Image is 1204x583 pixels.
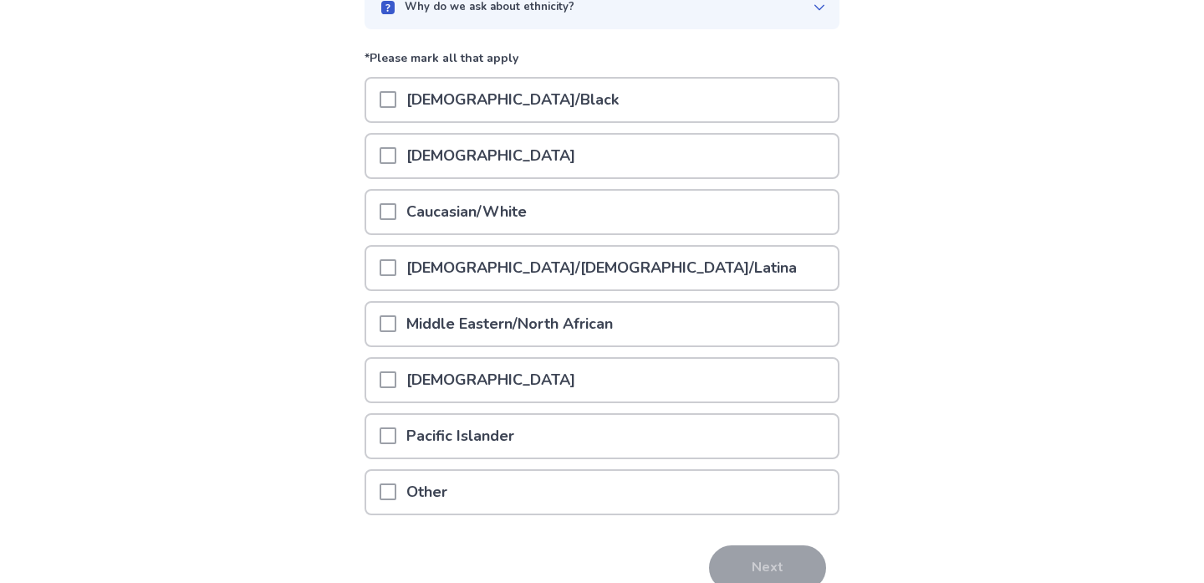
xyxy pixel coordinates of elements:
p: Middle Eastern/North African [396,303,623,345]
p: Caucasian/White [396,191,537,233]
p: [DEMOGRAPHIC_DATA]/Black [396,79,629,121]
p: Pacific Islander [396,415,524,458]
p: [DEMOGRAPHIC_DATA] [396,359,585,401]
p: [DEMOGRAPHIC_DATA]/[DEMOGRAPHIC_DATA]/Latina [396,247,807,289]
p: [DEMOGRAPHIC_DATA] [396,135,585,177]
p: Other [396,471,457,514]
p: *Please mark all that apply [365,49,839,77]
